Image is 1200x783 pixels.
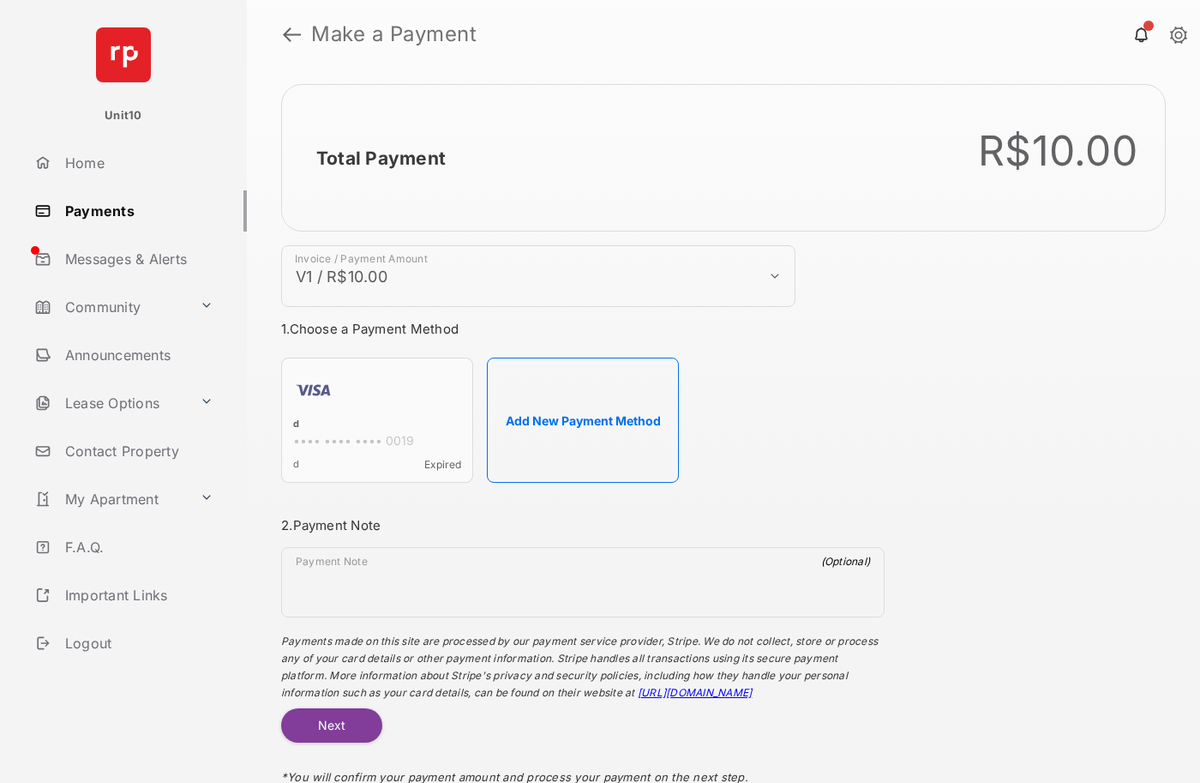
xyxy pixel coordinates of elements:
a: My Apartment [27,479,193,520]
span: Payments made on this site are processed by our payment service provider, Stripe. We do not colle... [281,635,878,699]
a: [URL][DOMAIN_NAME] [638,686,752,699]
div: •••• •••• •••• 0019 [293,433,461,451]
a: Home [27,142,247,184]
strong: Make a Payment [311,24,477,45]
h3: 2. Payment Note [281,517,885,533]
span: Expired [424,458,461,471]
a: Payments [27,190,247,232]
a: Announcements [27,334,247,376]
h2: Total Payment [316,148,446,169]
a: F.A.Q. [27,527,247,568]
a: Community [27,286,193,328]
a: Lease Options [27,382,193,424]
div: R$10.00 [978,126,1137,176]
button: Next [281,708,382,743]
p: Unit10 [105,107,142,124]
div: d [293,418,461,433]
h3: 1. Choose a Payment Method [281,321,885,337]
a: Messages & Alerts [27,238,247,280]
div: d•••• •••• •••• 0019dExpired [281,358,473,483]
button: Add New Payment Method [487,358,679,483]
a: Logout [27,623,247,664]
img: svg+xml;base64,PHN2ZyB4bWxucz0iaHR0cDovL3d3dy53My5vcmcvMjAwMC9zdmciIHdpZHRoPSI2NCIgaGVpZ2h0PSI2NC... [96,27,151,82]
a: Contact Property [27,431,247,472]
span: d [293,458,299,471]
a: Important Links [27,575,220,616]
